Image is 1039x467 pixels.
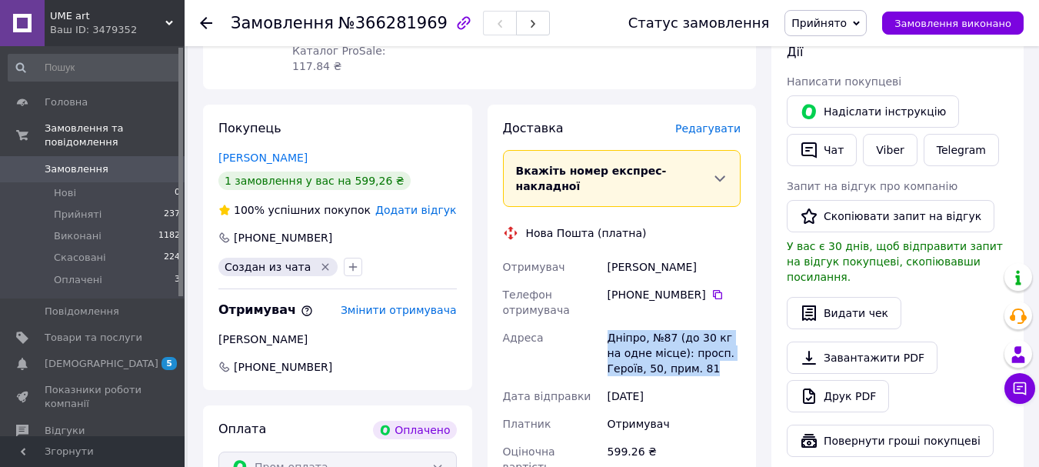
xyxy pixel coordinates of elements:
div: Повернутися назад [200,15,212,31]
span: Написати покупцеві [787,75,901,88]
span: Прийнято [791,17,847,29]
span: 3 [175,273,180,287]
div: Статус замовлення [628,15,770,31]
a: Друк PDF [787,380,889,412]
div: Отримувач [604,410,744,438]
button: Замовлення виконано [882,12,1024,35]
span: Создан из чата [225,261,311,273]
div: Оплачено [373,421,456,439]
span: Каталог ProSale: 117.84 ₴ [292,45,385,72]
span: Замовлення виконано [894,18,1011,29]
span: [PHONE_NUMBER] [232,359,334,375]
div: [PHONE_NUMBER] [232,230,334,245]
div: успішних покупок [218,202,371,218]
span: Скасовані [54,251,106,265]
span: Замовлення [45,162,108,176]
span: 5 [162,357,177,370]
button: Повернути гроші покупцеві [787,425,994,457]
span: Показники роботи компанії [45,383,142,411]
a: Viber [863,134,917,166]
span: Замовлення та повідомлення [45,122,185,149]
span: 224 [164,251,180,265]
div: Ваш ID: 3479352 [50,23,185,37]
span: Нові [54,186,76,200]
span: У вас є 30 днів, щоб відправити запит на відгук покупцеві, скопіювавши посилання. [787,240,1003,283]
div: Нова Пошта (платна) [522,225,651,241]
span: Виконані [54,229,102,243]
span: Доставка [503,121,564,135]
span: Додати відгук [375,204,456,216]
a: Завантажити PDF [787,342,937,374]
span: №366281969 [338,14,448,32]
span: 100% [234,204,265,216]
span: Вкажіть номер експрес-накладної [516,165,667,192]
span: Головна [45,95,88,109]
span: Отримувач [218,302,313,317]
span: Змінити отримувача [341,304,457,316]
div: [DATE] [604,382,744,410]
span: Прийняті [54,208,102,222]
span: 1182 [158,229,180,243]
span: 0 [175,186,180,200]
span: Оплачені [54,273,102,287]
span: Дії [787,45,803,59]
span: Дата відправки [503,390,591,402]
button: Чат [787,134,857,166]
span: Платник [503,418,551,430]
svg: Видалити мітку [319,261,331,273]
span: Адреса [503,332,544,344]
button: Надіслати інструкцію [787,95,959,128]
a: [PERSON_NAME] [218,152,308,164]
button: Скопіювати запит на відгук [787,200,994,232]
span: Запит на відгук про компанію [787,180,957,192]
span: 237 [164,208,180,222]
div: [PERSON_NAME] [218,332,457,347]
span: Відгуки [45,424,85,438]
span: [DEMOGRAPHIC_DATA] [45,357,158,371]
a: Telegram [924,134,999,166]
div: [PERSON_NAME] [604,253,744,281]
div: [PHONE_NUMBER] [608,287,741,302]
span: Товари та послуги [45,331,142,345]
span: Замовлення [231,14,334,32]
span: Телефон отримувача [503,289,570,316]
span: Оплата [218,422,266,436]
div: Дніпро, №87 (до 30 кг на одне місце): просп. Героїв, 50, прим. 81 [604,324,744,382]
div: 1 замовлення у вас на 599,26 ₴ [218,172,411,190]
span: Отримувач [503,261,565,273]
span: UME art [50,9,165,23]
button: Видати чек [787,297,901,329]
span: Покупець [218,121,281,135]
span: Повідомлення [45,305,119,319]
input: Пошук [8,54,181,82]
button: Чат з покупцем [1004,373,1035,404]
span: Редагувати [675,122,741,135]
